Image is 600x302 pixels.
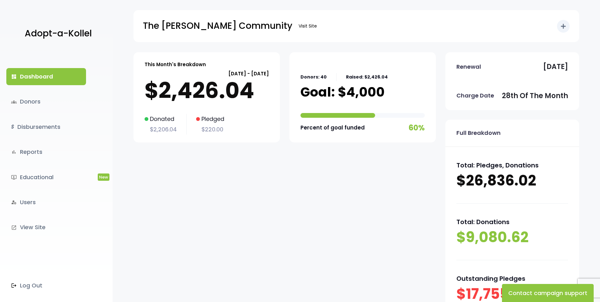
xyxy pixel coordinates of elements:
a: Visit Site [295,20,320,32]
a: bar_chartReports [6,143,86,160]
a: dashboardDashboard [6,68,86,85]
i: add [560,22,567,30]
a: manage_accountsUsers [6,194,86,211]
i: manage_accounts [11,199,17,205]
i: $ [11,123,14,132]
p: Outstanding Pledges [456,273,568,284]
p: $2,206.04 [145,124,177,135]
a: Log Out [6,277,86,294]
p: The [PERSON_NAME] Community [143,18,292,34]
p: Donors: 40 [300,73,327,81]
p: [DATE] [543,60,568,73]
p: Percent of goal funded [300,123,365,133]
a: Adopt-a-Kollel [22,18,92,49]
i: bar_chart [11,149,17,155]
p: Pledged [196,114,224,124]
p: $9,080.62 [456,228,568,247]
i: dashboard [11,74,17,79]
p: Goal: $4,000 [300,84,385,100]
p: [DATE] - [DATE] [145,69,269,78]
p: 28th of the month [502,90,568,102]
a: launchView Site [6,219,86,236]
p: This Month's Breakdown [145,60,206,69]
a: $Disbursements [6,118,86,135]
span: New [98,173,109,181]
a: groupsDonors [6,93,86,110]
p: $2,426.04 [145,78,269,103]
button: add [557,20,570,33]
p: Raised: $2,426.04 [346,73,388,81]
p: Total: Donations [456,216,568,228]
button: Contact campaign support [502,284,594,302]
p: Renewal [456,62,481,72]
i: ondemand_video [11,174,17,180]
p: Donated [145,114,177,124]
p: Charge Date [456,91,494,101]
p: Adopt-a-Kollel [25,26,92,41]
a: ondemand_videoEducationalNew [6,169,86,186]
p: 60% [409,121,425,135]
p: Full Breakdown [456,128,501,138]
p: $26,836.02 [456,171,568,191]
p: Total: Pledges, Donations [456,160,568,171]
i: launch [11,225,17,230]
span: groups [11,99,17,105]
p: $220.00 [196,124,224,135]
